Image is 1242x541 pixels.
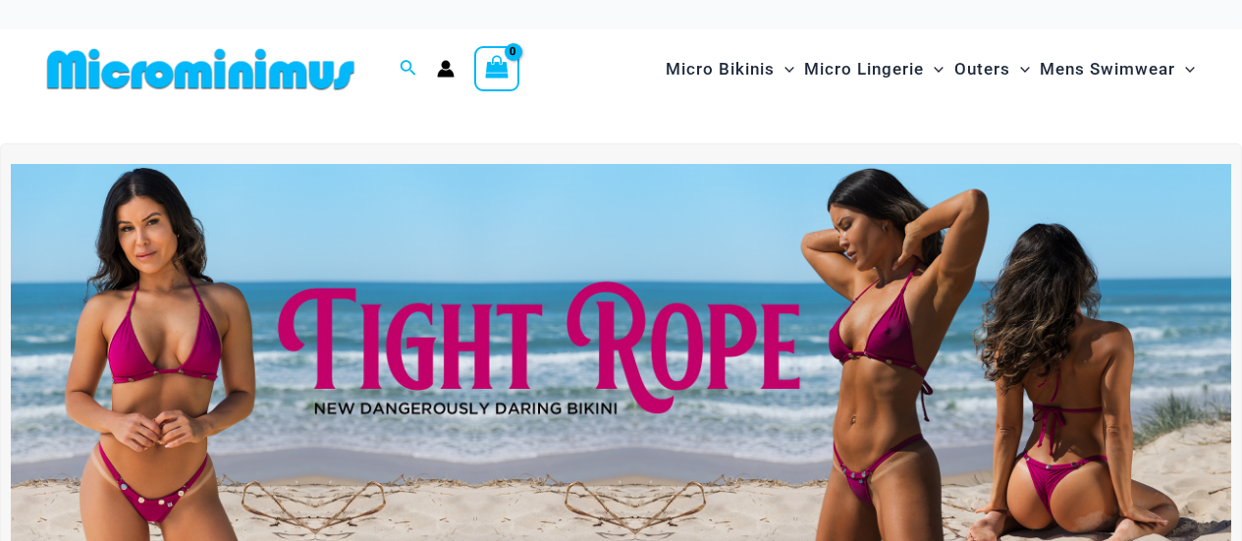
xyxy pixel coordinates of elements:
a: Search icon link [400,57,417,81]
span: Micro Lingerie [804,44,924,94]
span: Mens Swimwear [1040,44,1175,94]
span: Menu Toggle [1175,44,1195,94]
img: MM SHOP LOGO FLAT [39,47,362,91]
a: Micro LingerieMenu ToggleMenu Toggle [799,39,948,99]
a: View Shopping Cart, empty [474,46,519,91]
a: Account icon link [437,60,455,78]
span: Menu Toggle [775,44,794,94]
span: Menu Toggle [1010,44,1030,94]
nav: Site Navigation [658,36,1203,102]
span: Outers [954,44,1010,94]
span: Menu Toggle [924,44,944,94]
a: Mens SwimwearMenu ToggleMenu Toggle [1035,39,1200,99]
a: Micro BikinisMenu ToggleMenu Toggle [661,39,799,99]
a: OutersMenu ToggleMenu Toggle [949,39,1035,99]
span: Micro Bikinis [666,44,775,94]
